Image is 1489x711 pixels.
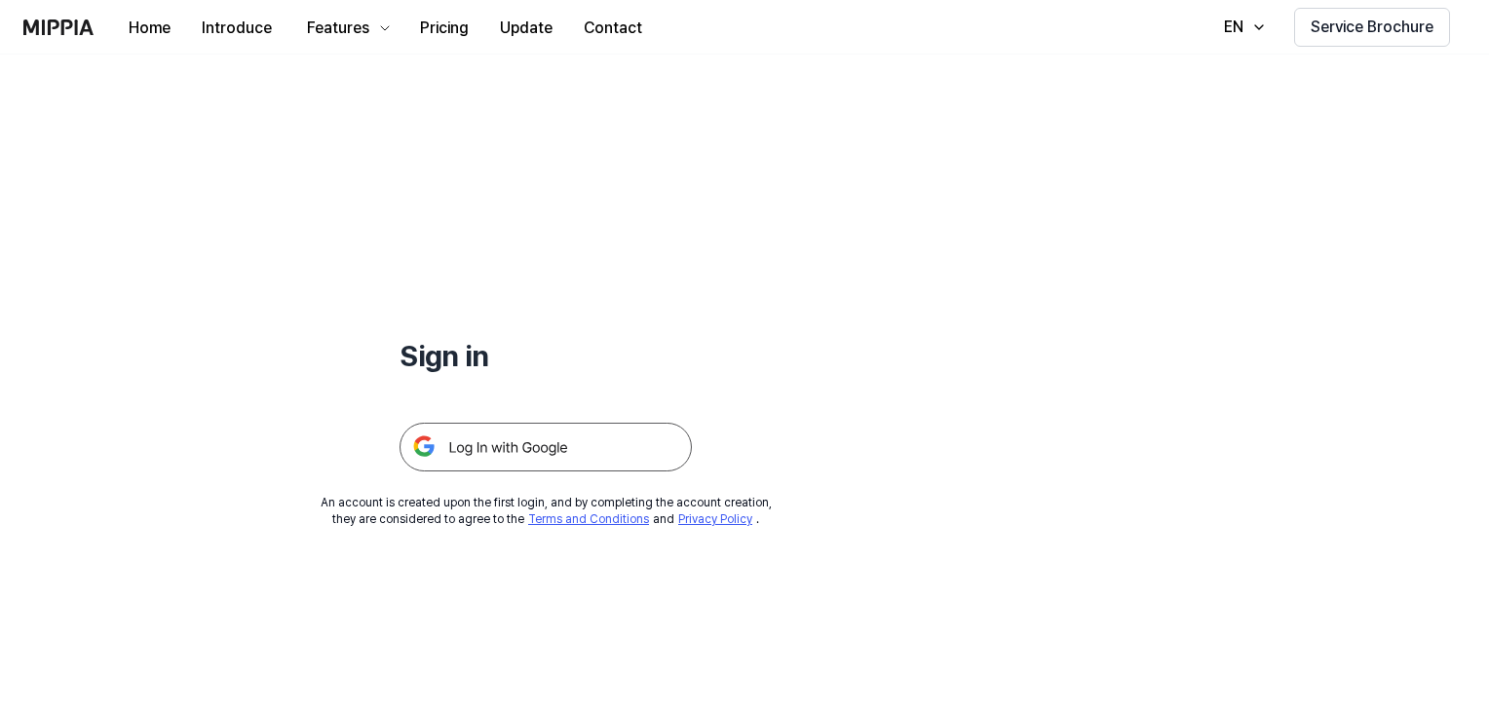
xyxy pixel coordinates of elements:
button: Introduce [186,9,287,48]
h1: Sign in [400,335,692,376]
a: Privacy Policy [678,512,752,526]
button: Contact [568,9,658,48]
img: logo [23,19,94,35]
div: Features [303,17,373,40]
button: Pricing [404,9,484,48]
img: 구글 로그인 버튼 [400,423,692,471]
a: Update [484,1,568,55]
button: Features [287,9,404,48]
a: Terms and Conditions [528,512,649,526]
div: An account is created upon the first login, and by completing the account creation, they are cons... [321,495,772,528]
button: Home [113,9,186,48]
button: Service Brochure [1294,8,1450,47]
div: EN [1220,16,1247,39]
button: EN [1204,8,1279,47]
button: Update [484,9,568,48]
